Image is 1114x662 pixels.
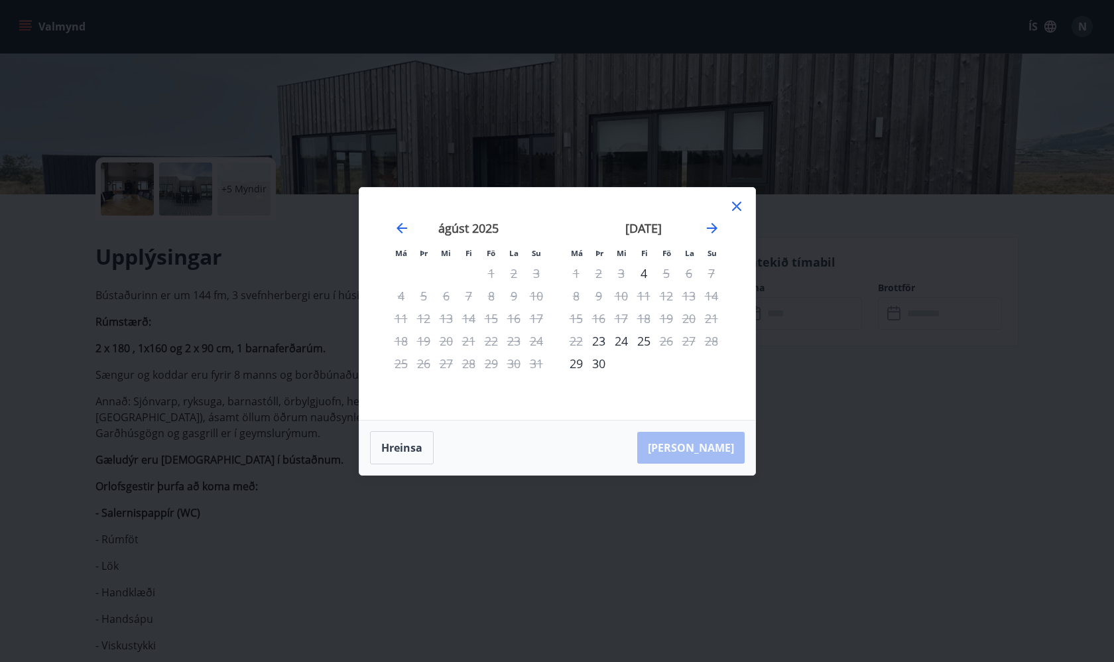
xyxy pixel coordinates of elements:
td: Not available. fimmtudagur, 28. ágúst 2025 [458,352,480,375]
td: Not available. fimmtudagur, 7. ágúst 2025 [458,285,480,307]
td: Not available. miðvikudagur, 27. ágúst 2025 [435,352,458,375]
small: Fi [641,248,648,258]
small: Fi [465,248,472,258]
td: Not available. þriðjudagur, 12. ágúst 2025 [412,307,435,330]
td: Not available. laugardagur, 6. september 2025 [678,262,700,285]
td: Not available. miðvikudagur, 10. september 2025 [610,285,633,307]
div: Aðeins útritun í boði [655,330,678,352]
div: Move backward to switch to the previous month. [394,220,410,236]
td: Not available. mánudagur, 22. september 2025 [565,330,588,352]
td: Not available. miðvikudagur, 20. ágúst 2025 [435,330,458,352]
td: Not available. fimmtudagur, 11. september 2025 [633,285,655,307]
td: Not available. föstudagur, 26. september 2025 [655,330,678,352]
td: Not available. fimmtudagur, 14. ágúst 2025 [458,307,480,330]
td: Not available. sunnudagur, 17. ágúst 2025 [525,307,548,330]
td: Not available. föstudagur, 15. ágúst 2025 [480,307,503,330]
small: Mi [617,248,627,258]
div: Aðeins innritun í boði [565,352,588,375]
small: Má [571,248,583,258]
div: Move forward to switch to the next month. [704,220,720,236]
td: Not available. fimmtudagur, 18. september 2025 [633,307,655,330]
td: Not available. mánudagur, 1. september 2025 [565,262,588,285]
td: Not available. laugardagur, 30. ágúst 2025 [503,352,525,375]
small: La [685,248,694,258]
div: Aðeins innritun í boði [633,262,655,285]
small: Má [395,248,407,258]
td: Choose fimmtudagur, 25. september 2025 as your check-in date. It’s available. [633,330,655,352]
td: Not available. mánudagur, 11. ágúst 2025 [390,307,412,330]
small: Fö [662,248,671,258]
small: Mi [441,248,451,258]
td: Not available. föstudagur, 12. september 2025 [655,285,678,307]
td: Not available. laugardagur, 20. september 2025 [678,307,700,330]
div: 25 [633,330,655,352]
td: Not available. föstudagur, 1. ágúst 2025 [480,262,503,285]
button: Hreinsa [370,431,434,464]
td: Not available. laugardagur, 9. ágúst 2025 [503,285,525,307]
td: Not available. sunnudagur, 31. ágúst 2025 [525,352,548,375]
td: Not available. sunnudagur, 7. september 2025 [700,262,723,285]
td: Choose þriðjudagur, 23. september 2025 as your check-in date. It’s available. [588,330,610,352]
td: Not available. föstudagur, 22. ágúst 2025 [480,330,503,352]
div: Calendar [375,204,739,404]
small: Þr [595,248,603,258]
td: Not available. föstudagur, 5. september 2025 [655,262,678,285]
td: Choose mánudagur, 29. september 2025 as your check-in date. It’s available. [565,352,588,375]
td: Not available. sunnudagur, 3. ágúst 2025 [525,262,548,285]
td: Not available. þriðjudagur, 19. ágúst 2025 [412,330,435,352]
div: Aðeins innritun í boði [588,330,610,352]
td: Not available. fimmtudagur, 21. ágúst 2025 [458,330,480,352]
td: Not available. sunnudagur, 24. ágúst 2025 [525,330,548,352]
td: Not available. þriðjudagur, 2. september 2025 [588,262,610,285]
td: Not available. laugardagur, 16. ágúst 2025 [503,307,525,330]
td: Not available. þriðjudagur, 5. ágúst 2025 [412,285,435,307]
td: Not available. föstudagur, 29. ágúst 2025 [480,352,503,375]
small: La [509,248,519,258]
small: Fö [487,248,495,258]
td: Not available. þriðjudagur, 9. september 2025 [588,285,610,307]
strong: [DATE] [625,220,662,236]
td: Choose miðvikudagur, 24. september 2025 as your check-in date. It’s available. [610,330,633,352]
small: Su [532,248,541,258]
td: Not available. sunnudagur, 10. ágúst 2025 [525,285,548,307]
td: Not available. föstudagur, 8. ágúst 2025 [480,285,503,307]
strong: ágúst 2025 [438,220,499,236]
td: Not available. þriðjudagur, 16. september 2025 [588,307,610,330]
td: Not available. mánudagur, 18. ágúst 2025 [390,330,412,352]
td: Not available. mánudagur, 25. ágúst 2025 [390,352,412,375]
td: Not available. sunnudagur, 14. september 2025 [700,285,723,307]
td: Not available. laugardagur, 13. september 2025 [678,285,700,307]
td: Not available. miðvikudagur, 3. september 2025 [610,262,633,285]
td: Not available. miðvikudagur, 6. ágúst 2025 [435,285,458,307]
td: Not available. sunnudagur, 28. september 2025 [700,330,723,352]
td: Choose þriðjudagur, 30. september 2025 as your check-in date. It’s available. [588,352,610,375]
td: Not available. mánudagur, 4. ágúst 2025 [390,285,412,307]
div: Aðeins útritun í boði [655,262,678,285]
td: Not available. laugardagur, 2. ágúst 2025 [503,262,525,285]
div: 24 [610,330,633,352]
td: Not available. mánudagur, 15. september 2025 [565,307,588,330]
td: Not available. sunnudagur, 21. september 2025 [700,307,723,330]
td: Choose fimmtudagur, 4. september 2025 as your check-in date. It’s available. [633,262,655,285]
td: Not available. mánudagur, 8. september 2025 [565,285,588,307]
small: Þr [420,248,428,258]
td: Not available. föstudagur, 19. september 2025 [655,307,678,330]
div: 30 [588,352,610,375]
td: Not available. miðvikudagur, 17. september 2025 [610,307,633,330]
small: Su [708,248,717,258]
td: Not available. þriðjudagur, 26. ágúst 2025 [412,352,435,375]
td: Not available. laugardagur, 23. ágúst 2025 [503,330,525,352]
td: Not available. miðvikudagur, 13. ágúst 2025 [435,307,458,330]
td: Not available. laugardagur, 27. september 2025 [678,330,700,352]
